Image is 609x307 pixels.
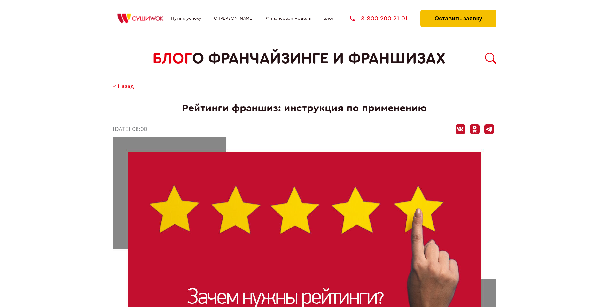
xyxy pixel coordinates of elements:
[361,15,408,22] span: 8 800 200 21 01
[113,126,147,133] time: [DATE] 08:00
[350,15,408,22] a: 8 800 200 21 01
[171,16,201,21] a: Путь к успеху
[192,50,445,67] span: о франчайзинге и франшизах
[266,16,311,21] a: Финансовая модель
[420,10,496,27] button: Оставить заявку
[324,16,334,21] a: Блог
[113,83,134,90] a: < Назад
[214,16,254,21] a: О [PERSON_NAME]
[113,102,496,114] h1: Рейтинги франшиз: инструкция по применению
[152,50,192,67] span: БЛОГ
